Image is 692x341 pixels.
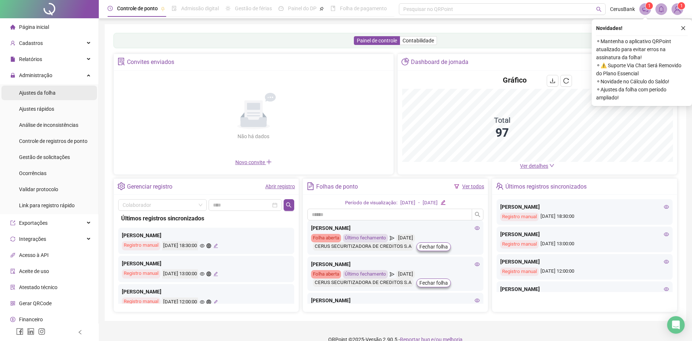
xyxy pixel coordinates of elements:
[678,2,685,10] sup: Atualize o seu contato no menu Meus Dados
[475,298,480,303] span: eye
[162,298,198,307] div: [DATE] 12:00:00
[172,6,177,11] span: file-done
[19,284,57,290] span: Atestado técnico
[278,6,284,11] span: dashboard
[127,181,172,193] div: Gerenciar registro
[19,40,43,46] span: Cadastros
[441,200,445,205] span: edit
[19,300,52,306] span: Gerar QRCode
[596,37,688,61] span: ⚬ Mantenha o aplicativo QRPoint atualizado para evitar erros na assinatura da folha!
[500,285,669,293] div: [PERSON_NAME]
[340,5,387,11] span: Folha de pagamento
[117,58,125,65] span: solution
[550,78,556,84] span: download
[122,259,291,268] div: [PERSON_NAME]
[311,270,341,279] div: Folha aberta
[416,279,451,287] button: Fechar folha
[664,204,669,209] span: eye
[307,182,314,190] span: file-text
[454,184,459,189] span: filter
[19,56,42,62] span: Relatórios
[19,90,56,96] span: Ajustes da folha
[200,300,205,304] span: eye
[213,300,218,304] span: edit
[313,279,414,287] div: CERUS SECURITIZADORA DE CREDITOS S.A
[500,268,669,276] div: [DATE] 12:00:00
[664,232,669,237] span: eye
[500,213,539,221] div: Registro manual
[500,258,669,266] div: [PERSON_NAME]
[19,72,52,78] span: Administração
[596,7,602,12] span: search
[500,203,669,211] div: [PERSON_NAME]
[505,181,587,193] div: Últimos registros sincronizados
[122,288,291,296] div: [PERSON_NAME]
[418,199,420,207] div: -
[206,272,211,276] span: global
[10,236,15,242] span: sync
[462,183,484,189] a: Ver todos
[357,38,397,43] span: Painel de controle
[681,26,686,31] span: close
[396,234,415,242] div: [DATE]
[19,138,87,144] span: Controle de registros de ponto
[10,301,15,306] span: qrcode
[596,24,622,32] span: Novidades !
[19,236,46,242] span: Integrações
[664,287,669,292] span: eye
[200,272,205,276] span: eye
[10,253,15,258] span: api
[311,224,480,232] div: [PERSON_NAME]
[19,122,78,128] span: Análise de inconsistências
[610,5,635,13] span: CerusBank
[563,78,569,84] span: reload
[122,298,160,307] div: Registro manual
[658,6,665,12] span: bell
[403,38,434,43] span: Contabilidade
[500,268,539,276] div: Registro manual
[10,57,15,62] span: file
[680,3,683,8] span: 1
[416,242,451,251] button: Fechar folha
[200,243,205,248] span: eye
[646,2,653,10] sup: 1
[475,262,480,267] span: eye
[664,259,669,264] span: eye
[400,199,415,207] div: [DATE]
[549,163,554,168] span: down
[423,199,438,207] div: [DATE]
[345,199,397,207] div: Período de visualização:
[396,270,415,279] div: [DATE]
[19,170,46,176] span: Ocorrências
[19,268,49,274] span: Aceite de uso
[343,234,388,242] div: Último fechamento
[319,7,324,11] span: pushpin
[648,3,651,8] span: 1
[288,5,317,11] span: Painel do DP
[213,272,218,276] span: edit
[311,296,480,304] div: [PERSON_NAME]
[419,279,448,287] span: Fechar folha
[19,106,54,112] span: Ajustes rápidos
[330,6,336,11] span: book
[19,317,43,322] span: Financeiro
[78,330,83,335] span: left
[19,252,49,258] span: Acesso à API
[235,5,272,11] span: Gestão de férias
[411,56,468,68] div: Dashboard de jornada
[19,202,75,208] span: Link para registro rápido
[500,240,669,249] div: [DATE] 13:00:00
[286,202,292,208] span: search
[19,220,48,226] span: Exportações
[500,240,539,249] div: Registro manual
[122,231,291,239] div: [PERSON_NAME]
[10,220,15,226] span: export
[122,241,160,250] div: Registro manual
[10,41,15,46] span: user-add
[343,270,388,279] div: Último fechamento
[181,5,219,11] span: Admissão digital
[16,328,23,335] span: facebook
[122,269,160,279] div: Registro manual
[117,182,125,190] span: setting
[419,243,448,251] span: Fechar folha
